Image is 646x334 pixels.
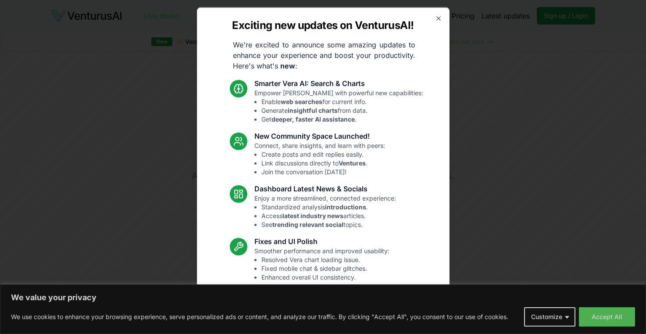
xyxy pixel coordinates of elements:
h3: Smarter Vera AI: Search & Charts [254,78,423,88]
li: Create posts and edit replies easily. [261,150,385,158]
li: Join the conversation [DATE]! [261,167,385,176]
strong: trending relevant social [272,220,343,228]
strong: Ventures [339,159,366,166]
p: We're excited to announce some amazing updates to enhance your experience and boost your producti... [226,39,422,71]
li: Get . [261,115,423,123]
p: Enjoy a more streamlined, connected experience: [254,194,396,229]
h3: Fixes and UI Polish [254,236,389,246]
li: Fixed mobile chat & sidebar glitches. [261,264,389,273]
p: Connect, share insights, and learn with peers: [254,141,385,176]
h3: Dashboard Latest News & Socials [254,183,396,194]
li: Link discussions directly to . [261,158,385,167]
li: Standardized analysis . [261,202,396,211]
h2: Exciting new updates on VenturusAI! [232,18,414,32]
li: Enhanced overall UI consistency. [261,273,389,281]
p: Smoother performance and improved usability: [254,246,389,281]
li: See topics. [261,220,396,229]
p: Empower [PERSON_NAME] with powerful new capabilities: [254,88,423,123]
strong: deeper, faster AI assistance [271,115,355,122]
li: Generate from data. [261,106,423,115]
strong: insightful charts [288,106,338,114]
strong: introductions [325,203,366,210]
p: These updates are designed to make VenturusAI more powerful, intuitive, and user-friendly. Let us... [225,288,421,320]
li: Resolved Vera chart loading issue. [261,255,389,264]
h3: New Community Space Launched! [254,130,385,141]
strong: web searches [281,97,322,105]
strong: new [280,61,295,70]
strong: latest industry news [282,212,343,219]
li: Enable for current info. [261,97,423,106]
li: Access articles. [261,211,396,220]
